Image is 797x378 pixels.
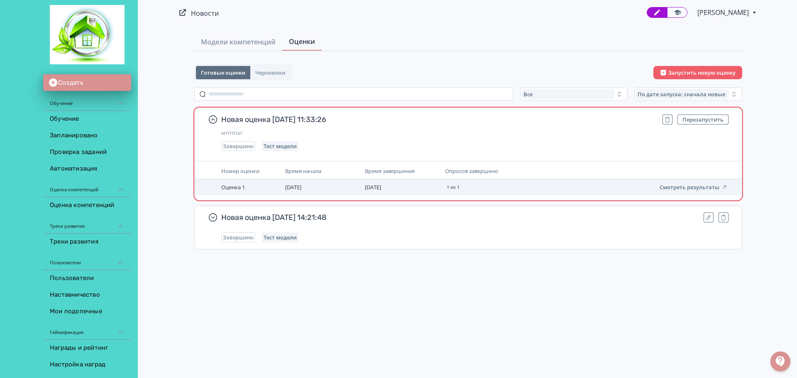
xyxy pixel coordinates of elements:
[445,167,498,175] span: Опросов завершено
[43,91,131,111] div: Обучение
[221,129,729,136] span: мтптпат
[43,287,131,303] a: Наставничество
[523,91,533,98] span: Все
[196,66,250,79] button: Готовые оценки
[43,144,131,161] a: Проверка заданий
[221,183,245,191] span: Оценка 1
[365,183,381,191] span: [DATE]
[660,184,728,190] button: Смотреть результаты
[221,115,656,124] span: Новая оценка [DATE] 11:33:26
[255,69,286,76] span: Черновики
[43,340,131,356] a: Награды и рейтинг
[264,234,297,241] span: Тест модели
[43,356,131,373] a: Настройка наград
[285,167,321,175] span: Время начала
[43,197,131,214] a: Оценка компетенций
[50,5,125,64] img: https://files.teachbase.ru/system/account/55543/logo/medium-d4de40afe66173cec1a50259366590b1.jpg
[638,91,725,98] span: По дате запуска: сначала новые
[289,37,315,46] span: Оценки
[250,66,291,79] button: Черновики
[264,143,297,149] span: Тест модели
[520,88,628,101] button: Все
[447,185,460,190] span: 1 из 1
[43,111,131,127] a: Обучение
[285,183,301,191] span: [DATE]
[697,7,750,17] span: Дмитрий Дьячков
[667,7,687,18] a: Переключиться в режим ученика
[43,161,131,177] a: Автоматизация
[191,9,219,18] a: Новости
[43,234,131,250] a: Треки развития
[677,115,729,124] button: Перезапустить
[660,183,728,191] a: Смотреть результаты
[653,66,742,79] button: Запустить новую оценку
[43,177,131,197] div: Оценка компетенций
[43,214,131,234] div: Треки развития
[223,234,254,241] span: Завершено
[43,270,131,287] a: Пользователи
[223,143,254,149] span: Завершено
[201,69,245,76] span: Готовые оценки
[634,88,742,101] button: По дате запуска: сначала новые
[43,250,131,270] div: Пользователи
[365,167,415,175] span: Время завершения
[221,167,259,175] span: Номер оценки
[43,74,131,91] button: Создать
[221,212,697,222] span: Новая оценка [DATE] 14:21:48
[201,37,276,47] span: Модели компетенций
[43,320,131,340] div: Геймификация
[43,127,131,144] a: Запланировано
[43,303,131,320] a: Мои подопечные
